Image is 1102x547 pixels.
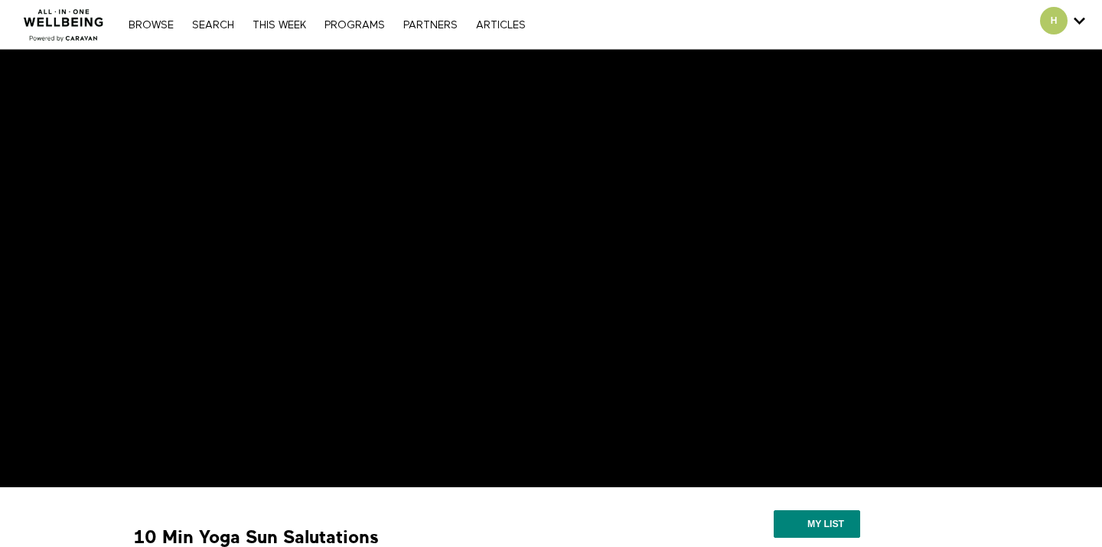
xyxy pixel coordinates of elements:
[317,20,393,31] a: PROGRAMS
[245,20,314,31] a: THIS WEEK
[774,510,860,538] button: My list
[396,20,465,31] a: PARTNERS
[121,20,181,31] a: Browse
[121,17,533,32] nav: Primary
[184,20,242,31] a: Search
[468,20,533,31] a: ARTICLES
